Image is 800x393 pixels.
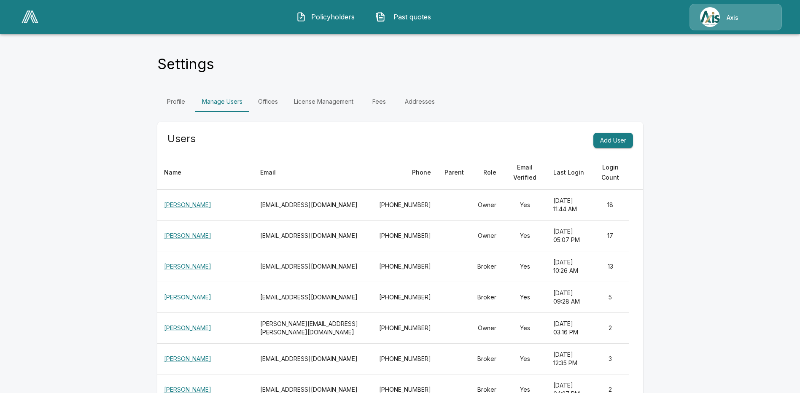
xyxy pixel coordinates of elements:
th: [EMAIL_ADDRESS][DOMAIN_NAME] [253,251,372,282]
a: [PERSON_NAME] [164,232,211,239]
td: [DATE] 09:28 AM [547,282,591,313]
a: [PERSON_NAME] [164,201,211,208]
p: Axis [727,13,738,22]
td: 18 [591,190,630,221]
a: Offices [249,92,287,112]
th: [EMAIL_ADDRESS][DOMAIN_NAME] [253,190,372,221]
a: Addresses [398,92,442,112]
th: [EMAIL_ADDRESS][DOMAIN_NAME] [253,282,372,313]
th: Login Count [591,156,630,190]
td: Owner [471,221,503,251]
td: Yes [503,221,547,251]
a: Profile [157,92,195,112]
td: [PHONE_NUMBER] [372,344,438,374]
a: Manage Users [195,92,249,112]
td: 17 [591,221,630,251]
td: 5 [591,282,630,313]
a: Fees [360,92,398,112]
td: Yes [503,313,547,344]
a: [PERSON_NAME] [164,355,211,362]
th: [EMAIL_ADDRESS][DOMAIN_NAME] [253,344,372,374]
a: [PERSON_NAME] [164,263,211,270]
button: Add User [593,133,633,148]
button: Past quotes IconPast quotes [369,6,442,28]
th: [PERSON_NAME][EMAIL_ADDRESS][PERSON_NAME][DOMAIN_NAME] [253,313,372,344]
span: Policyholders [310,12,356,22]
a: License Management [287,92,360,112]
span: Past quotes [389,12,435,22]
td: [DATE] 10:26 AM [547,251,591,282]
button: Policyholders IconPolicyholders [290,6,362,28]
a: [PERSON_NAME] [164,324,211,331]
a: Agency IconAxis [690,4,782,30]
td: Broker [471,344,503,374]
td: [PHONE_NUMBER] [372,282,438,313]
td: [PHONE_NUMBER] [372,190,438,221]
td: Broker [471,251,503,282]
th: Last Login [547,156,591,190]
td: 13 [591,251,630,282]
th: Role [471,156,503,190]
img: Agency Icon [700,7,720,27]
img: Past quotes Icon [375,12,385,22]
th: Parent [438,156,471,190]
div: Settings Tabs [157,92,643,112]
th: Email Verified [503,156,547,190]
td: [DATE] 12:35 PM [547,344,591,374]
a: [PERSON_NAME] [164,386,211,393]
td: Yes [503,282,547,313]
h4: Settings [157,55,214,73]
img: Policyholders Icon [296,12,306,22]
td: [DATE] 11:44 AM [547,190,591,221]
th: [EMAIL_ADDRESS][DOMAIN_NAME] [253,221,372,251]
h5: Users [167,132,196,145]
a: [PERSON_NAME] [164,293,211,301]
img: AA Logo [22,11,38,23]
th: Phone [372,156,438,190]
td: Yes [503,344,547,374]
td: Yes [503,251,547,282]
th: Email [253,156,372,190]
td: 2 [591,313,630,344]
td: [PHONE_NUMBER] [372,313,438,344]
td: [DATE] 05:07 PM [547,221,591,251]
td: [PHONE_NUMBER] [372,221,438,251]
td: Owner [471,313,503,344]
td: [PHONE_NUMBER] [372,251,438,282]
th: Name [157,156,254,190]
td: Yes [503,190,547,221]
td: [DATE] 03:16 PM [547,313,591,344]
td: Owner [471,190,503,221]
td: 3 [591,344,630,374]
td: Broker [471,282,503,313]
